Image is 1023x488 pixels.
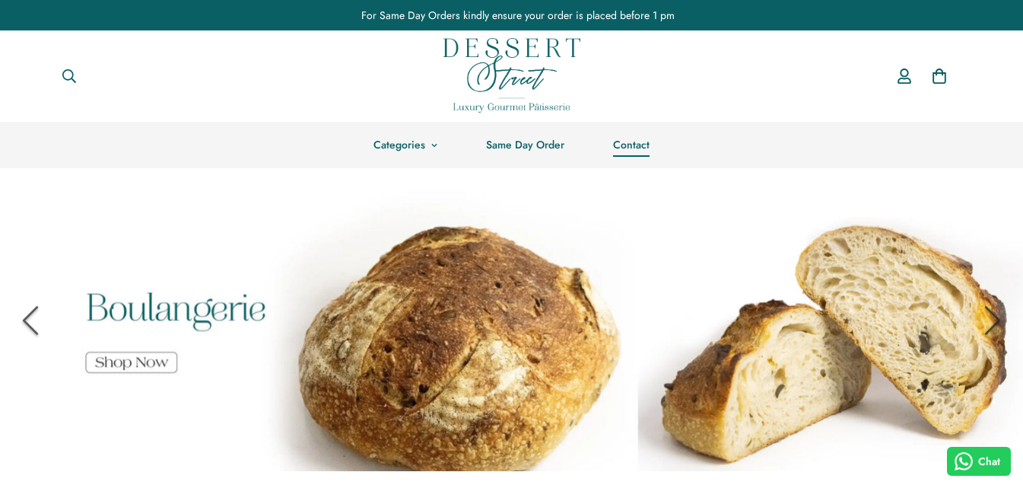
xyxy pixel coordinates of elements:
[922,59,957,94] a: 0
[978,454,1000,470] span: Chat
[947,447,1012,476] button: Chat
[962,290,1023,351] button: Next
[443,30,580,122] a: Dessert Street
[443,38,580,113] img: Dessert Street
[49,59,89,93] button: Search
[349,122,462,168] a: Categories
[462,122,589,168] a: Same Day Order
[887,54,922,98] a: Account
[589,122,674,168] a: Contact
